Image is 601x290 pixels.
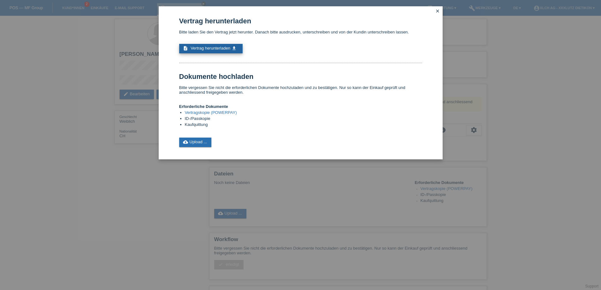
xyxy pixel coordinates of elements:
[435,9,440,14] i: close
[179,85,422,95] p: Bitte vergessen Sie nicht die erforderlichen Dokumente hochzuladen und zu bestätigen. Nur so kann...
[179,73,422,80] h1: Dokumente hochladen
[185,122,422,128] li: Kaufquittung
[179,44,243,53] a: description Vertrag herunterladen get_app
[232,46,237,51] i: get_app
[433,8,442,15] a: close
[179,17,422,25] h1: Vertrag herunterladen
[179,104,422,109] h4: Erforderliche Dokumente
[183,46,188,51] i: description
[191,46,230,50] span: Vertrag herunterladen
[179,30,422,34] p: Bitte laden Sie den Vertrag jetzt herunter. Danach bitte ausdrucken, unterschreiben und von der K...
[179,138,212,147] a: cloud_uploadUpload ...
[185,116,422,122] li: ID-/Passkopie
[183,139,188,145] i: cloud_upload
[185,110,237,115] a: Vertragskopie (POWERPAY)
